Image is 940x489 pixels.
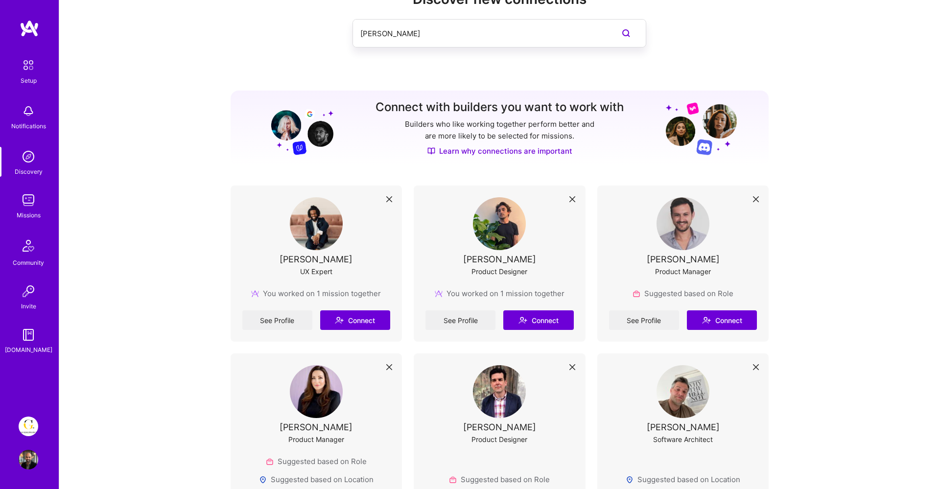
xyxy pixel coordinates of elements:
[435,290,443,298] img: mission icon
[753,364,759,370] i: icon Close
[290,197,343,250] img: User Avatar
[626,476,634,484] img: Locations icon
[266,456,367,466] div: Suggested based on Role
[569,364,575,370] i: icon Close
[16,450,41,469] a: User Avatar
[569,196,575,202] i: icon Close
[473,365,526,418] img: User Avatar
[403,118,596,142] p: Builders who like working together perform better and are more likely to be selected for missions.
[609,310,679,330] a: See Profile
[657,197,709,250] img: User Avatar
[647,422,720,432] div: [PERSON_NAME]
[647,254,720,264] div: [PERSON_NAME]
[449,474,550,485] div: Suggested based on Role
[251,288,381,299] div: You worked on 1 mission together
[427,147,435,155] img: Discover
[633,290,640,298] img: Role icon
[19,190,38,210] img: teamwork
[463,422,536,432] div: [PERSON_NAME]
[360,21,599,46] input: Search builders by name
[259,474,374,485] div: Suggested based on Location
[15,166,43,177] div: Discovery
[300,266,332,277] div: UX Expert
[19,101,38,121] img: bell
[18,55,39,75] img: setup
[335,316,344,325] i: icon Connect
[17,234,40,257] img: Community
[290,365,343,418] img: User Avatar
[463,254,536,264] div: [PERSON_NAME]
[386,364,392,370] i: icon Close
[633,288,733,299] div: Suggested based on Role
[11,121,46,131] div: Notifications
[657,365,709,418] img: User Avatar
[518,316,527,325] i: icon Connect
[753,196,759,202] i: icon Close
[262,101,333,155] img: Grow your network
[5,345,52,355] div: [DOMAIN_NAME]
[427,146,572,156] a: Learn why connections are important
[19,325,38,345] img: guide book
[259,476,267,484] img: Locations icon
[503,310,573,330] button: Connect
[280,254,352,264] div: [PERSON_NAME]
[702,316,711,325] i: icon Connect
[242,310,312,330] a: See Profile
[251,290,259,298] img: mission icon
[425,310,495,330] a: See Profile
[19,450,38,469] img: User Avatar
[17,210,41,220] div: Missions
[471,434,527,444] div: Product Designer
[266,458,274,466] img: Role icon
[19,147,38,166] img: discovery
[21,75,37,86] div: Setup
[386,196,392,202] i: icon Close
[376,100,624,115] h3: Connect with builders you want to work with
[687,310,757,330] button: Connect
[16,417,41,436] a: Guidepoint: Client Platform
[626,474,740,485] div: Suggested based on Location
[13,257,44,268] div: Community
[471,266,527,277] div: Product Designer
[320,310,390,330] button: Connect
[19,417,38,436] img: Guidepoint: Client Platform
[280,422,352,432] div: [PERSON_NAME]
[20,20,39,37] img: logo
[655,266,711,277] div: Product Manager
[288,434,344,444] div: Product Manager
[449,476,457,484] img: Role icon
[620,27,632,39] i: icon SearchPurple
[653,434,713,444] div: Software Architect
[21,301,36,311] div: Invite
[435,288,564,299] div: You worked on 1 mission together
[473,197,526,250] img: User Avatar
[19,281,38,301] img: Invite
[666,102,737,155] img: Grow your network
